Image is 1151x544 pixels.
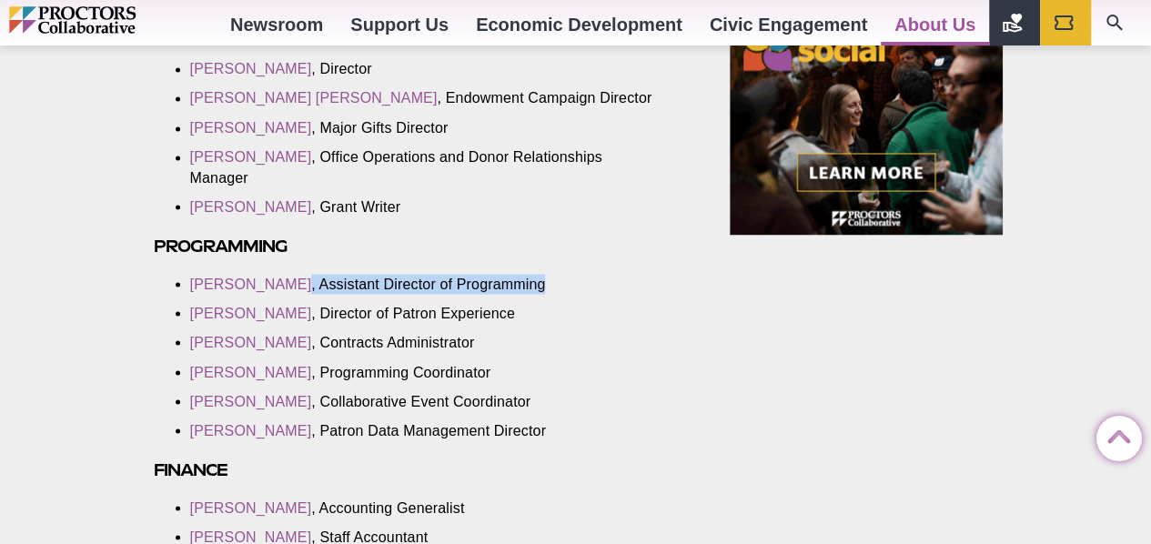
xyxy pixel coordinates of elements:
a: [PERSON_NAME] [190,120,312,136]
a: [PERSON_NAME] [190,422,312,438]
li: , Office Operations and Donor Relationships Manager [190,147,661,187]
a: [PERSON_NAME] [190,305,312,320]
li: , Patron Data Management Director [190,420,661,440]
li: , Contracts Administrator [190,332,661,352]
a: [PERSON_NAME] [190,364,312,379]
a: [PERSON_NAME] [190,529,312,544]
a: [PERSON_NAME] [190,198,312,214]
iframe: Advertisement [730,7,1003,235]
li: , Endowment Campaign Director [190,88,661,108]
li: , Director [190,59,661,79]
h3: Finance [154,458,689,479]
a: [PERSON_NAME] [190,393,312,408]
a: Back to Top [1096,417,1133,453]
a: [PERSON_NAME] [190,334,312,349]
a: [PERSON_NAME] [190,61,312,76]
a: [PERSON_NAME] [190,149,312,165]
a: [PERSON_NAME] [PERSON_NAME] [190,90,438,106]
img: Proctors logo [9,6,214,34]
li: , Accounting Generalist [190,498,661,518]
h3: Programming [154,235,689,256]
a: [PERSON_NAME] [190,499,312,515]
li: , Programming Coordinator [190,362,661,382]
li: , Director of Patron Experience [190,303,661,323]
li: , Major Gifts Director [190,118,661,138]
li: , Grant Writer [190,196,661,217]
li: , Assistant Director of Programming [190,274,661,294]
li: , Collaborative Event Coordinator [190,391,661,411]
a: [PERSON_NAME] [190,276,312,291]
